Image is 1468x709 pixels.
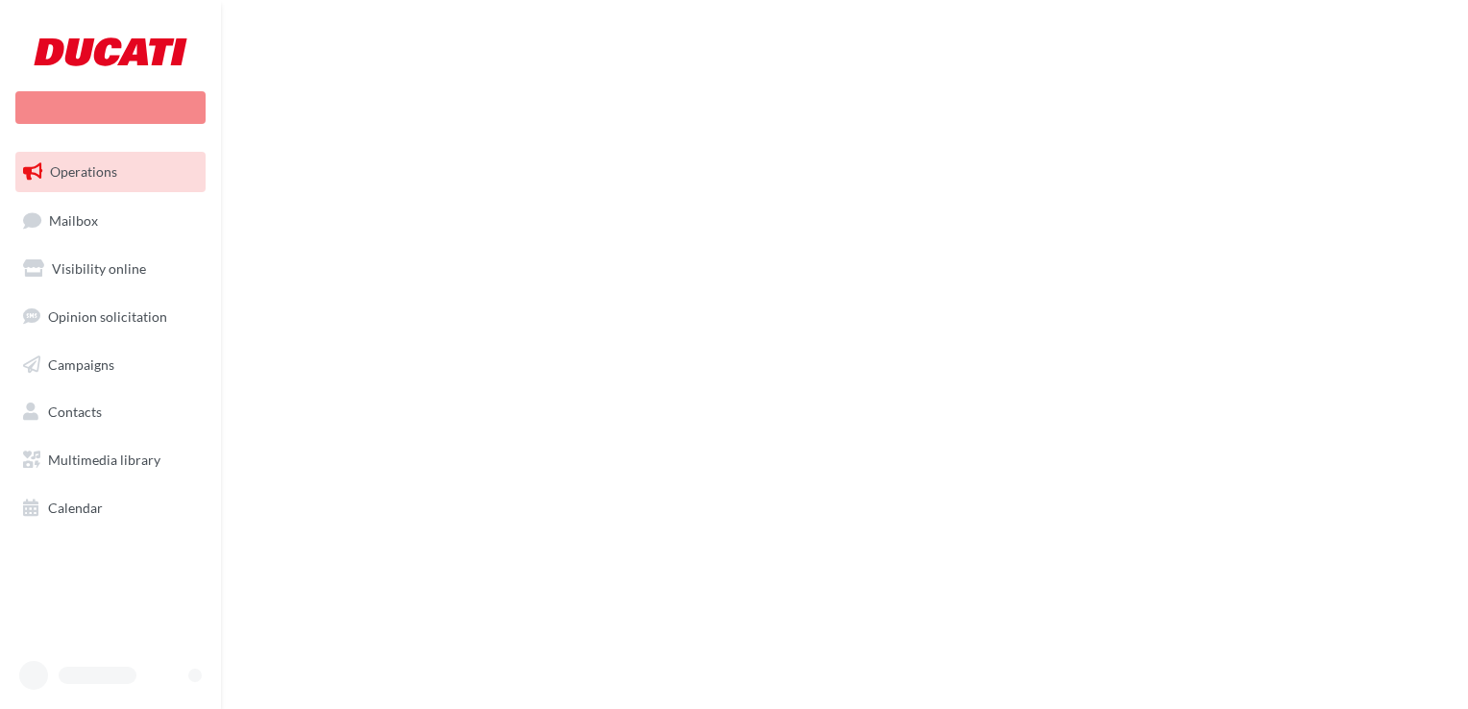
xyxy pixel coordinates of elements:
a: Campaigns [12,345,209,385]
a: Operations [12,152,209,192]
span: Operations [50,163,117,180]
span: Visibility online [52,260,146,277]
a: Calendar [12,488,209,528]
a: Contacts [12,392,209,432]
a: Visibility online [12,249,209,289]
span: Multimedia library [48,452,160,468]
span: Contacts [48,403,102,420]
span: Calendar [48,500,103,516]
a: Mailbox [12,200,209,241]
span: Mailbox [49,211,98,228]
div: New campaign [15,91,206,124]
span: Opinion solicitation [48,308,167,325]
a: Opinion solicitation [12,297,209,337]
a: Multimedia library [12,440,209,480]
span: Campaigns [48,355,114,372]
